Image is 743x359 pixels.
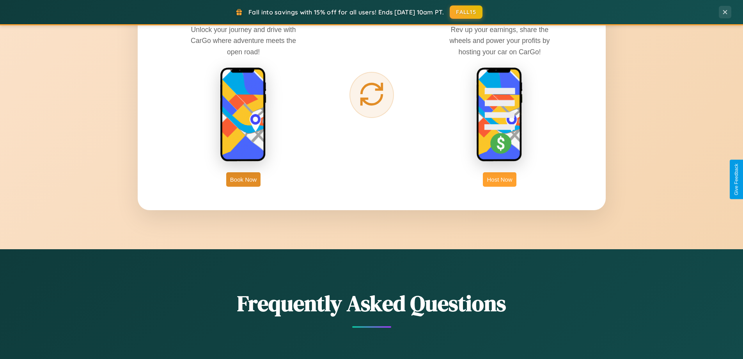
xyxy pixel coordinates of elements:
button: FALL15 [450,5,482,19]
img: host phone [476,67,523,163]
img: rent phone [220,67,267,163]
button: Book Now [226,172,261,187]
p: Unlock your journey and drive with CarGo where adventure meets the open road! [185,24,302,57]
p: Rev up your earnings, share the wheels and power your profits by hosting your car on CarGo! [441,24,558,57]
span: Fall into savings with 15% off for all users! Ends [DATE] 10am PT. [248,8,444,16]
div: Give Feedback [734,164,739,195]
button: Host Now [483,172,516,187]
h2: Frequently Asked Questions [138,288,606,318]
